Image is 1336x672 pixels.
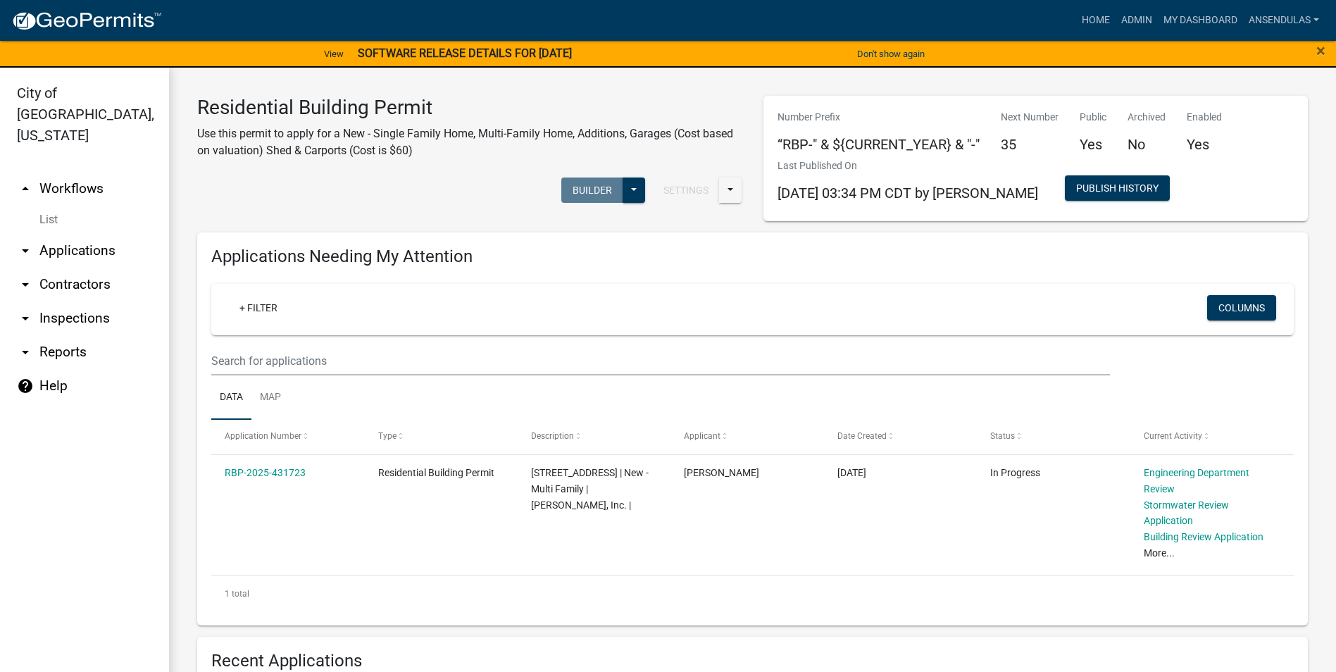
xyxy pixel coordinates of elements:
div: 1 total [211,576,1294,611]
i: arrow_drop_down [17,310,34,327]
datatable-header-cell: Applicant [670,420,823,454]
h4: Applications Needing My Attention [211,247,1294,267]
a: Engineering Department Review [1144,467,1249,494]
h5: 35 [1001,136,1059,153]
datatable-header-cell: Application Number [211,420,364,454]
h5: No [1128,136,1166,153]
a: Building Review Application [1144,531,1263,542]
a: View [318,42,349,66]
p: Use this permit to apply for a New - Single Family Home, Multi-Family Home, Additions, Garages (C... [197,125,742,159]
button: Columns [1207,295,1276,321]
datatable-header-cell: Type [364,420,517,454]
span: [DATE] 03:34 PM CDT by [PERSON_NAME] [778,185,1038,201]
datatable-header-cell: Status [977,420,1130,454]
datatable-header-cell: Date Created [824,420,977,454]
span: Residential Building Permit [378,467,494,478]
h5: “RBP-" & ${CURRENT_YEAR} & "-" [778,136,980,153]
p: Public [1080,110,1106,125]
span: Application Number [225,431,301,441]
a: Stormwater Review Application [1144,499,1229,527]
span: Description [531,431,574,441]
button: Builder [561,178,623,203]
span: × [1316,41,1325,61]
span: Current Activity [1144,431,1202,441]
button: Publish History [1065,175,1170,201]
p: Number Prefix [778,110,980,125]
p: Archived [1128,110,1166,125]
a: + Filter [228,295,289,321]
h5: Yes [1080,136,1106,153]
a: Admin [1116,7,1158,34]
a: ansendulas [1243,7,1325,34]
i: help [17,378,34,394]
a: Map [251,375,289,421]
strong: SOFTWARE RELEASE DETAILS FOR [DATE] [358,46,572,60]
a: More... [1144,547,1175,559]
i: arrow_drop_up [17,180,34,197]
i: arrow_drop_down [17,242,34,259]
button: Close [1316,42,1325,59]
a: My Dashboard [1158,7,1243,34]
span: In Progress [990,467,1040,478]
span: 06/05/2025 [837,467,866,478]
p: Enabled [1187,110,1222,125]
datatable-header-cell: Description [518,420,670,454]
p: Last Published On [778,158,1038,173]
h5: Yes [1187,136,1222,153]
a: RBP-2025-431723 [225,467,306,478]
wm-modal-confirm: Workflow Publish History [1065,183,1170,194]
span: Date Created [837,431,887,441]
span: Applicant [684,431,720,441]
button: Settings [652,178,720,203]
button: Don't show again [851,42,930,66]
p: Next Number [1001,110,1059,125]
datatable-header-cell: Current Activity [1130,420,1283,454]
i: arrow_drop_down [17,276,34,293]
span: Status [990,431,1015,441]
h3: Residential Building Permit [197,96,742,120]
span: 1400 6TH ST N | New - Multi Family | Kuepers, Inc. | [531,467,649,511]
span: Zac Rosenow [684,467,759,478]
a: Home [1076,7,1116,34]
i: arrow_drop_down [17,344,34,361]
a: Data [211,375,251,421]
input: Search for applications [211,347,1110,375]
h4: Recent Applications [211,651,1294,671]
span: Type [378,431,397,441]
